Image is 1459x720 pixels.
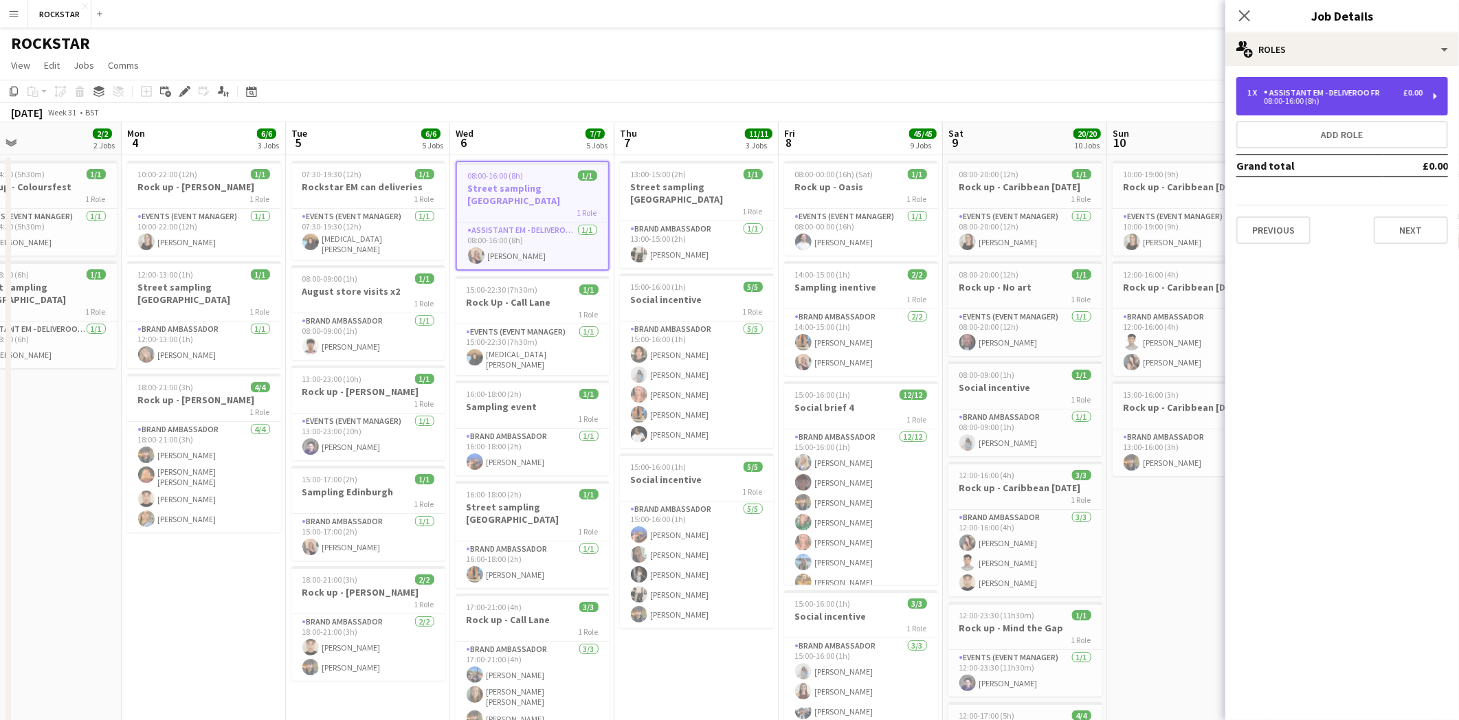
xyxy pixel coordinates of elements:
h3: Social incentive [620,473,774,486]
span: 1/1 [1072,370,1091,380]
h3: Rock Up - Call Lane [456,296,610,308]
span: 8 [782,135,795,150]
span: 1 Role [907,623,927,633]
span: 20/20 [1073,128,1101,139]
h3: Street sampling [GEOGRAPHIC_DATA] [457,182,608,207]
span: 1 Role [743,206,763,216]
span: 1/1 [744,169,763,179]
app-job-card: 08:00-16:00 (8h)1/1Street sampling [GEOGRAPHIC_DATA]1 RoleAssistant EM - Deliveroo FR1/108:00-16:... [456,161,610,271]
span: 1 Role [86,306,106,317]
div: 9 Jobs [910,140,936,150]
app-job-card: 16:00-18:00 (2h)1/1Street sampling [GEOGRAPHIC_DATA]1 RoleBrand Ambassador1/116:00-18:00 (2h)[PER... [456,481,610,588]
span: View [11,59,30,71]
app-job-card: 08:00-00:00 (16h) (Sat)1/1Rock up - Oasis1 RoleEvents (Event Manager)1/108:00-00:00 (16h)[PERSON_... [784,161,938,256]
span: 1 Role [250,194,270,204]
h3: Rock up - [PERSON_NAME] [291,385,445,398]
span: 08:00-09:00 (1h) [959,370,1015,380]
div: 13:00-23:00 (10h)1/1Rock up - [PERSON_NAME]1 RoleEvents (Event Manager)1/113:00-23:00 (10h)[PERSO... [291,365,445,460]
div: Assistant EM - Deliveroo FR [1264,88,1385,98]
a: View [5,56,36,74]
span: 1/1 [415,273,434,284]
span: 13:00-15:00 (2h) [631,169,687,179]
span: 1 Role [907,194,927,204]
span: 1/1 [415,474,434,484]
span: 11/11 [745,128,772,139]
app-card-role: Brand Ambassador1/113:00-16:00 (3h)[PERSON_NAME] [1113,429,1267,476]
app-job-card: 08:00-20:00 (12h)1/1Rock up - Caribbean [DATE]1 RoleEvents (Event Manager)1/108:00-20:00 (12h)[PE... [948,161,1102,256]
span: 1 Role [250,306,270,317]
h3: Social incentive [784,610,938,622]
app-card-role: Brand Ambassador1/113:00-15:00 (2h)[PERSON_NAME] [620,221,774,268]
app-job-card: 12:00-23:30 (11h30m)1/1Rock up - Mind the Gap1 RoleEvents (Event Manager)1/112:00-23:30 (11h30m)[... [948,602,1102,697]
span: Week 31 [45,107,80,117]
a: Comms [102,56,144,74]
app-card-role: Events (Event Manager)1/113:00-23:00 (10h)[PERSON_NAME] [291,414,445,460]
app-card-role: Brand Ambassador1/112:00-13:00 (1h)[PERSON_NAME] [127,322,281,368]
span: 1 Role [579,414,599,424]
span: 08:00-00:00 (16h) (Sat) [795,169,873,179]
span: 12:00-16:00 (4h) [1124,269,1179,280]
div: 5 Jobs [586,140,608,150]
div: 15:00-16:00 (1h)5/5Social incentive1 RoleBrand Ambassador5/515:00-16:00 (1h)[PERSON_NAME][PERSON_... [620,453,774,628]
div: 10 Jobs [1074,140,1100,150]
a: Edit [38,56,65,74]
span: 5 [289,135,307,150]
div: 08:00-16:00 (8h) [1247,98,1423,104]
app-card-role: Assistant EM - Deliveroo FR1/108:00-16:00 (8h)[PERSON_NAME] [457,223,608,269]
h3: Rock up - Call Lane [456,614,610,626]
button: ROCKSTAR [28,1,91,27]
h3: Street sampling [GEOGRAPHIC_DATA] [456,501,610,526]
h3: Rockstar EM can deliveries [291,181,445,193]
app-job-card: 14:00-15:00 (1h)2/2Sampling inentive1 RoleBrand Ambassador2/214:00-15:00 (1h)[PERSON_NAME][PERSON... [784,261,938,376]
span: 1 Role [414,298,434,308]
span: Sun [1113,127,1129,139]
div: 13:00-15:00 (2h)1/1Street sampling [GEOGRAPHIC_DATA]1 RoleBrand Ambassador1/113:00-15:00 (2h)[PER... [620,161,774,268]
app-job-card: 18:00-21:00 (3h)2/2Rock up - [PERSON_NAME]1 RoleBrand Ambassador2/218:00-21:00 (3h)[PERSON_NAME][... [291,566,445,681]
span: 1 Role [579,309,599,319]
div: 3 Jobs [746,140,772,150]
h3: Rock up - Mind the Gap [948,622,1102,634]
span: 2/2 [415,574,434,585]
td: £0.00 [1383,155,1448,177]
span: 1/1 [908,169,927,179]
span: 1/1 [415,169,434,179]
span: 18:00-21:00 (3h) [138,382,194,392]
h3: Rock up - Caribbean [DATE] [1113,181,1267,193]
span: 4 [125,135,145,150]
span: 15:00-16:00 (1h) [631,282,687,292]
button: Previous [1236,216,1311,244]
span: 6/6 [421,128,441,139]
td: Grand total [1236,155,1383,177]
app-job-card: 08:00-09:00 (1h)1/1August store visits x21 RoleBrand Ambassador1/108:00-09:00 (1h)[PERSON_NAME] [291,265,445,360]
span: Fri [784,127,795,139]
span: 18:00-21:00 (3h) [302,574,358,585]
span: 17:00-21:00 (4h) [467,602,522,612]
span: 1/1 [579,389,599,399]
h3: Rock up - Caribbean [DATE] [1113,281,1267,293]
span: 08:00-16:00 (8h) [468,170,524,181]
button: Add role [1236,121,1448,148]
span: 1/1 [1072,269,1091,280]
span: 12/12 [900,390,927,400]
span: 3/3 [908,598,927,609]
span: 9 [946,135,964,150]
span: 1 Role [414,499,434,509]
span: 1 Role [414,599,434,609]
app-card-role: Brand Ambassador2/218:00-21:00 (3h)[PERSON_NAME][PERSON_NAME] [291,614,445,681]
div: 15:00-16:00 (1h)12/12Social brief 41 RoleBrand Ambassador12/1215:00-16:00 (1h)[PERSON_NAME][PERSO... [784,381,938,585]
span: 14:00-15:00 (1h) [795,269,851,280]
app-job-card: 18:00-21:00 (3h)4/4Rock up - [PERSON_NAME]1 RoleBrand Ambassador4/418:00-21:00 (3h)[PERSON_NAME][... [127,374,281,532]
a: Jobs [68,56,100,74]
div: 1 x [1247,88,1264,98]
app-job-card: 12:00-16:00 (4h)2/2Rock up - Caribbean [DATE]1 RoleBrand Ambassador2/212:00-16:00 (4h)[PERSON_NAM... [1113,261,1267,376]
span: 1 Role [1071,635,1091,645]
app-card-role: Events (Event Manager)1/110:00-19:00 (9h)[PERSON_NAME] [1113,209,1267,256]
app-job-card: 12:00-16:00 (4h)3/3Rock up - Caribbean [DATE]1 RoleBrand Ambassador3/312:00-16:00 (4h)[PERSON_NAM... [948,462,1102,596]
h3: Rock up - [PERSON_NAME] [127,394,281,406]
span: 08:00-20:00 (12h) [959,269,1019,280]
span: 1 Role [579,627,599,637]
span: 1/1 [579,284,599,295]
div: 12:00-13:00 (1h)1/1Street sampling [GEOGRAPHIC_DATA]1 RoleBrand Ambassador1/112:00-13:00 (1h)[PER... [127,261,281,368]
div: 15:00-16:00 (1h)5/5Social incentive1 RoleBrand Ambassador5/515:00-16:00 (1h)[PERSON_NAME][PERSON_... [620,273,774,448]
